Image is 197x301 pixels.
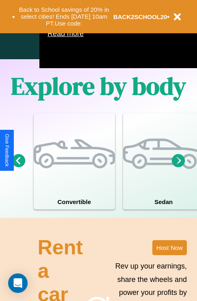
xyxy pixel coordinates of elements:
[4,134,10,167] div: Give Feedback
[34,194,115,209] h4: Convertible
[15,4,113,29] button: Back to School savings of 20% in select cities! Ends [DATE] 10am PT.Use code:
[11,69,186,103] h1: Explore by body
[113,13,167,20] b: BACK2SCHOOL20
[8,273,28,293] div: Open Intercom Messenger
[152,240,187,255] button: Host Now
